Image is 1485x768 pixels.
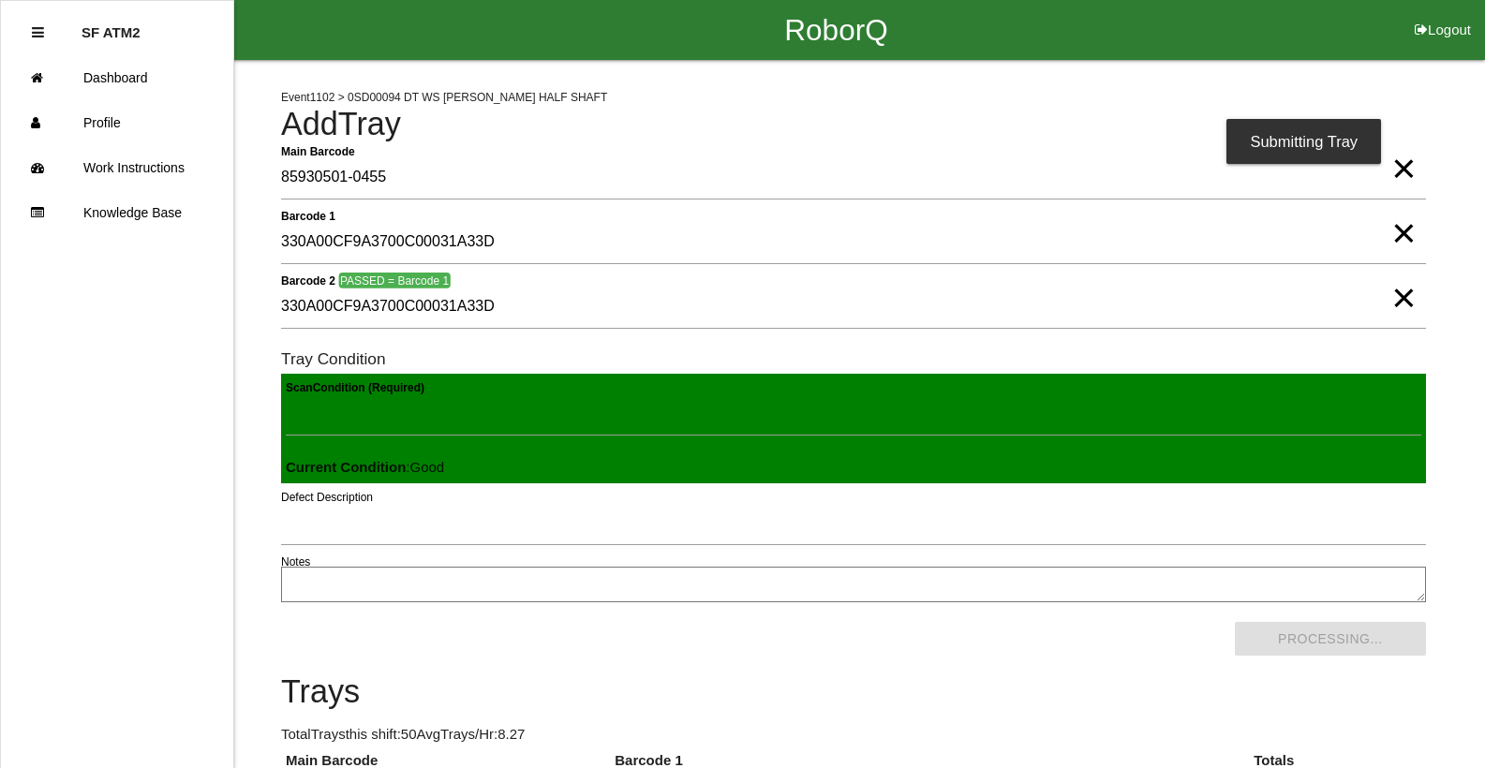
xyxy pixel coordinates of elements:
div: Close [32,10,44,55]
b: Main Barcode [281,144,355,157]
b: Barcode 1 [281,209,335,222]
b: Current Condition [286,459,406,475]
h4: Add Tray [281,107,1426,142]
span: : Good [286,459,444,475]
label: Defect Description [281,489,373,506]
b: Scan Condition (Required) [286,381,424,394]
span: PASSED = Barcode 1 [338,273,450,288]
b: Barcode 2 [281,273,335,287]
a: Dashboard [1,55,233,100]
span: Clear Input [1391,196,1416,233]
input: Required [281,156,1426,199]
label: Notes [281,554,310,570]
a: Knowledge Base [1,190,233,235]
h6: Tray Condition [281,350,1426,368]
span: Event 1102 > 0SD00094 DT WS [PERSON_NAME] HALF SHAFT [281,91,607,104]
h4: Trays [281,674,1426,710]
span: Clear Input [1391,260,1416,298]
a: Work Instructions [1,145,233,190]
div: Submitting Tray [1226,119,1381,164]
span: Clear Input [1391,131,1416,169]
a: Profile [1,100,233,145]
p: SF ATM2 [82,10,141,40]
p: Total Trays this shift: 50 Avg Trays /Hr: 8.27 [281,724,1426,746]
